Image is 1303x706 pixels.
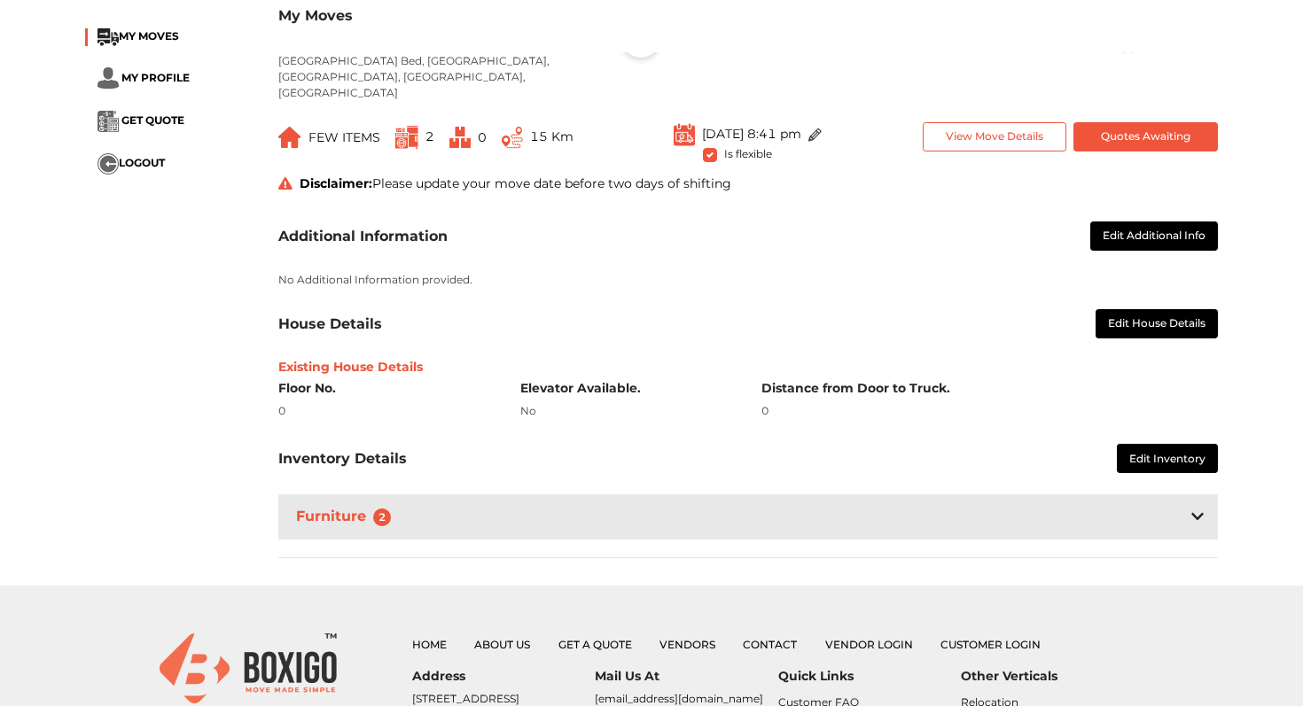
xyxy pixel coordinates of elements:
span: 2 [373,508,391,526]
h6: Existing House Details [278,360,1218,375]
span: 15 Km [530,128,573,144]
h3: Additional Information [278,228,448,244]
span: 2 [425,128,434,144]
div: 0 [761,403,1218,419]
img: ... [278,127,301,148]
img: ... [98,67,119,89]
span: GET QUOTE [121,113,184,127]
h6: Elevator Available. [520,381,736,396]
span: 0 [478,129,487,145]
a: Vendor Login [825,638,913,651]
img: ... [502,127,523,149]
img: ... [98,111,119,132]
a: ...MY MOVES [98,29,179,43]
span: Is flexible [724,144,772,160]
h3: Inventory Details [278,450,407,467]
a: ... MY PROFILE [98,71,190,84]
p: [GEOGRAPHIC_DATA][PERSON_NAME], [GEOGRAPHIC_DATA] Bed, [GEOGRAPHIC_DATA], [GEOGRAPHIC_DATA], [GEO... [278,37,587,101]
button: View Move Details [923,122,1067,151]
a: ... GET QUOTE [98,113,184,127]
a: Vendors [659,638,715,651]
img: ... [395,126,418,149]
img: ... [98,153,119,175]
button: ...LOGOUT [98,153,165,175]
h6: Address [412,669,595,684]
strong: Disclaimer: [300,175,372,191]
a: Contact [743,638,797,651]
h6: Quick Links [778,669,961,684]
div: 0 [278,403,494,419]
a: Customer Login [940,638,1041,651]
span: MY PROFILE [121,71,190,84]
img: boxigo_logo_small [160,633,337,703]
h6: Other Verticals [961,669,1143,684]
img: ... [808,128,822,142]
span: [DATE] 8:41 pm [702,126,801,142]
h3: My Moves [278,7,1218,24]
a: About Us [474,638,530,651]
a: Get a Quote [558,638,632,651]
h6: Floor No. [278,381,494,396]
h3: House Details [278,315,382,332]
img: ... [98,28,119,46]
span: FEW ITEMS [308,129,380,145]
button: Edit House Details [1096,309,1218,338]
h3: Furniture [293,504,402,530]
h6: Distance from Door to Truck. [761,381,1218,396]
span: LOGOUT [119,156,165,169]
img: ... [674,122,695,146]
button: Edit Inventory [1117,444,1218,473]
button: Edit Additional Info [1090,221,1218,251]
h6: Mail Us At [595,669,777,684]
a: [EMAIL_ADDRESS][DOMAIN_NAME] [595,692,763,705]
span: MY MOVES [119,29,179,43]
img: ... [449,127,471,148]
button: Quotes Awaiting [1073,122,1218,151]
p: No Additional Information provided. [278,272,1218,288]
div: No [520,403,736,419]
a: Home [412,638,447,651]
div: Please update your move date before two days of shifting [265,175,1231,193]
